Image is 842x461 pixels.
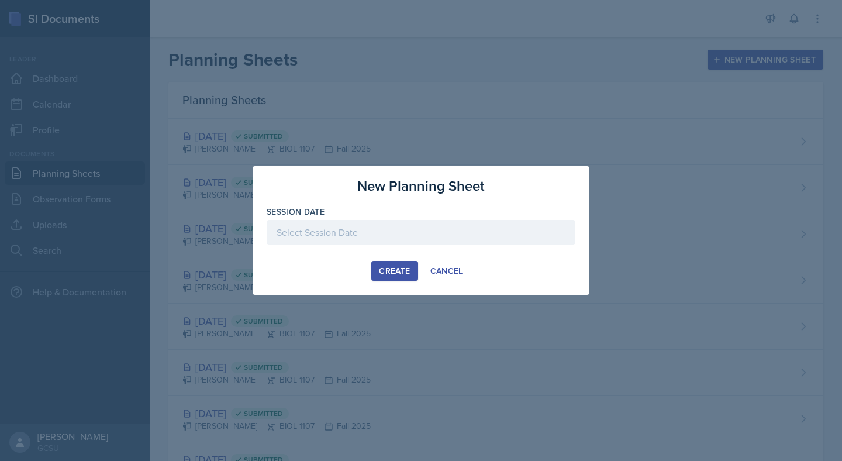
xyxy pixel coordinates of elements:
[357,176,485,197] h3: New Planning Sheet
[430,266,463,276] div: Cancel
[267,206,325,218] label: Session Date
[371,261,417,281] button: Create
[379,266,410,276] div: Create
[423,261,471,281] button: Cancel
